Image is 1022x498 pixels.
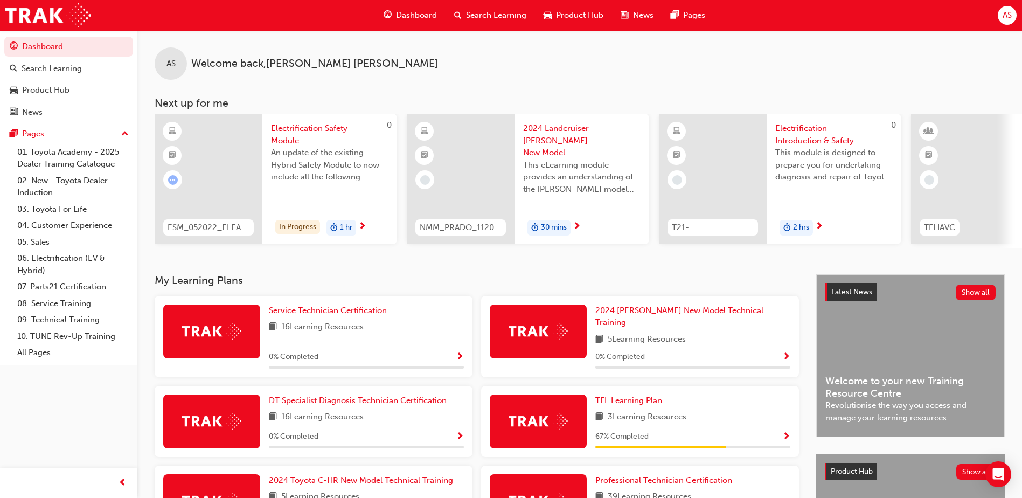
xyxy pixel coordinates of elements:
[271,122,388,147] span: Electrification Safety Module
[22,63,82,75] div: Search Learning
[269,321,277,334] span: book-icon
[4,124,133,144] button: Pages
[10,64,17,74] span: search-icon
[825,375,996,399] span: Welcome to your new Training Resource Centre
[13,201,133,218] a: 03. Toyota For Life
[683,9,705,22] span: Pages
[595,351,645,363] span: 0 % Completed
[269,351,318,363] span: 0 % Completed
[466,9,526,22] span: Search Learning
[13,217,133,234] a: 04. Customer Experience
[672,222,754,234] span: T21-FOD_HVIS_PREREQ
[782,432,790,442] span: Show Progress
[22,84,69,96] div: Product Hub
[595,305,790,329] a: 2024 [PERSON_NAME] New Model Technical Training
[456,352,464,362] span: Show Progress
[782,430,790,444] button: Show Progress
[775,147,893,183] span: This module is designed to prepare you for undertaking diagnosis and repair of Toyota & Lexus Ele...
[4,34,133,124] button: DashboardSearch LearningProduct HubNews
[10,129,18,139] span: pages-icon
[595,475,732,485] span: Professional Technician Certification
[595,333,603,347] span: book-icon
[420,175,430,185] span: learningRecordVerb_NONE-icon
[815,222,823,232] span: next-icon
[1003,9,1012,22] span: AS
[13,312,133,328] a: 09. Technical Training
[595,431,649,443] span: 67 % Completed
[4,59,133,79] a: Search Learning
[535,4,612,26] a: car-iconProduct Hub
[396,9,437,22] span: Dashboard
[456,432,464,442] span: Show Progress
[269,474,457,487] a: 2024 Toyota C-HR New Model Technical Training
[825,463,996,480] a: Product HubShow all
[13,144,133,172] a: 01. Toyota Academy - 2025 Dealer Training Catalogue
[5,3,91,27] img: Trak
[775,122,893,147] span: Electrification Introduction & Safety
[358,222,366,232] span: next-icon
[612,4,662,26] a: news-iconNews
[421,149,428,163] span: booktick-icon
[10,108,18,117] span: news-icon
[137,97,1022,109] h3: Next up for me
[531,221,539,235] span: duration-icon
[956,464,997,480] button: Show all
[595,306,763,328] span: 2024 [PERSON_NAME] New Model Technical Training
[269,431,318,443] span: 0 % Completed
[446,4,535,26] a: search-iconSearch Learning
[659,114,901,244] a: 0T21-FOD_HVIS_PREREQElectrification Introduction & SafetyThis module is designed to prepare you f...
[673,124,680,139] span: learningResourceType_ELEARNING-icon
[330,221,338,235] span: duration-icon
[782,350,790,364] button: Show Progress
[155,114,397,244] a: 0ESM_052022_ELEARNElectrification Safety ModuleAn update of the existing Hybrid Safety Module to ...
[924,222,955,234] span: TFLIAVC
[13,295,133,312] a: 08. Service Training
[169,124,176,139] span: learningResourceType_ELEARNING-icon
[10,86,18,95] span: car-icon
[155,274,799,287] h3: My Learning Plans
[523,159,641,196] span: This eLearning module provides an understanding of the [PERSON_NAME] model line-up and its Katash...
[608,411,686,424] span: 3 Learning Resources
[509,413,568,430] img: Trak
[269,395,451,407] a: DT Specialist Diagnosis Technician Certification
[10,42,18,52] span: guage-icon
[421,124,428,139] span: learningResourceType_ELEARNING-icon
[4,102,133,122] a: News
[595,396,662,405] span: TFL Learning Plan
[541,222,567,234] span: 30 mins
[672,175,682,185] span: learningRecordVerb_NONE-icon
[191,58,438,70] span: Welcome back , [PERSON_NAME] [PERSON_NAME]
[271,147,388,183] span: An update of the existing Hybrid Safety Module to now include all the following electrification v...
[269,305,391,317] a: Service Technician Certification
[783,221,791,235] span: duration-icon
[340,222,352,234] span: 1 hr
[985,461,1011,487] div: Open Intercom Messenger
[998,6,1017,25] button: AS
[4,80,133,100] a: Product Hub
[454,9,462,22] span: search-icon
[182,413,241,430] img: Trak
[956,285,996,300] button: Show all
[22,106,43,119] div: News
[671,9,679,22] span: pages-icon
[595,395,666,407] a: TFL Learning Plan
[119,476,127,490] span: prev-icon
[281,411,364,424] span: 16 Learning Resources
[387,120,392,130] span: 0
[182,323,241,340] img: Trak
[831,287,872,296] span: Latest News
[924,175,934,185] span: learningRecordVerb_NONE-icon
[275,220,320,234] div: In Progress
[891,120,896,130] span: 0
[269,411,277,424] span: book-icon
[816,274,1005,437] a: Latest NewsShow allWelcome to your new Training Resource CentreRevolutionise the way you access a...
[595,474,736,487] a: Professional Technician Certification
[375,4,446,26] a: guage-iconDashboard
[544,9,552,22] span: car-icon
[407,114,649,244] a: NMM_PRADO_112024_MODULE_12024 Landcruiser [PERSON_NAME] New Model Mechanisms - Model Outline 1Thi...
[925,149,933,163] span: booktick-icon
[825,283,996,301] a: Latest NewsShow all
[456,350,464,364] button: Show Progress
